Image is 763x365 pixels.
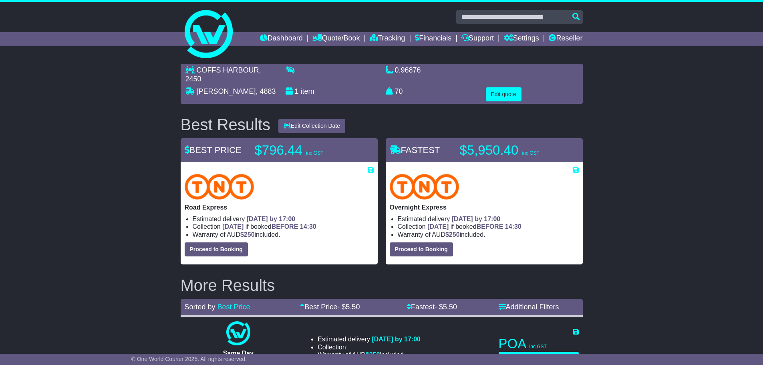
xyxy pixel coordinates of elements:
[529,344,547,349] span: inc GST
[256,87,276,95] span: , 4883
[260,32,303,46] a: Dashboard
[197,87,256,95] span: [PERSON_NAME]
[427,223,449,230] span: [DATE]
[222,223,244,230] span: [DATE]
[177,116,275,133] div: Best Results
[346,303,360,311] span: 5.50
[247,216,296,222] span: [DATE] by 17:00
[318,335,421,343] li: Estimated delivery
[369,351,380,358] span: 250
[131,356,247,362] span: © One World Courier 2025. All rights reserved.
[398,231,579,238] li: Warranty of AUD included.
[452,216,501,222] span: [DATE] by 17:00
[300,223,316,230] span: 14:30
[407,303,457,311] a: Fastest- $5.50
[306,150,323,156] span: inc GST
[390,174,459,200] img: TNT Domestic: Overnight Express
[185,303,215,311] span: Sorted by
[504,32,539,46] a: Settings
[244,231,255,238] span: 250
[549,32,582,46] a: Reseller
[181,276,583,294] h2: More Results
[499,303,559,311] a: Additional Filters
[222,223,316,230] span: if booked
[522,150,539,156] span: inc GST
[477,223,503,230] span: BEFORE
[300,303,360,311] a: Best Price- $5.50
[272,223,298,230] span: BEFORE
[255,142,355,158] p: $796.44
[445,231,460,238] span: $
[185,204,374,211] p: Road Express
[461,32,494,46] a: Support
[318,343,421,351] li: Collection
[395,87,403,95] span: 70
[443,303,457,311] span: 5.50
[318,351,421,359] li: Warranty of AUD included.
[505,223,521,230] span: 14:30
[217,303,250,311] a: Best Price
[193,231,374,238] li: Warranty of AUD included.
[278,119,345,133] button: Edit Collection Date
[197,66,259,74] span: COFFS HARBOUR
[240,231,255,238] span: $
[499,336,579,352] p: POA
[295,87,299,95] span: 1
[312,32,360,46] a: Quote/Book
[185,174,254,200] img: TNT Domestic: Road Express
[398,223,579,230] li: Collection
[486,87,521,101] button: Edit quote
[337,303,360,311] span: - $
[193,215,374,223] li: Estimated delivery
[370,32,405,46] a: Tracking
[226,321,250,345] img: One World Courier: Same Day Nationwide(quotes take 0.5-1 hour)
[366,351,380,358] span: $
[185,145,242,155] span: BEST PRICE
[427,223,521,230] span: if booked
[415,32,451,46] a: Financials
[395,66,421,74] span: 0.96876
[390,145,440,155] span: FASTEST
[398,215,579,223] li: Estimated delivery
[185,242,248,256] button: Proceed to Booking
[372,336,421,343] span: [DATE] by 17:00
[390,204,579,211] p: Overnight Express
[185,66,261,83] span: , 2450
[390,242,453,256] button: Proceed to Booking
[301,87,314,95] span: item
[449,231,460,238] span: 250
[193,223,374,230] li: Collection
[435,303,457,311] span: - $
[460,142,560,158] p: $5,950.40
